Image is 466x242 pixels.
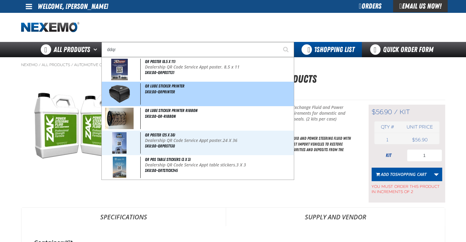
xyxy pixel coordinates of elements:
[111,59,128,80] img: 63c98f6603f4c444360292-DD-QRPost131.jpg
[148,89,445,97] p: SKU:
[145,138,292,143] p: Dealership QR Code Service Appt poster.
[112,132,127,154] img: 6346d6714ad0e381237302-QR-Poster-Sample.JPG
[400,121,439,133] th: Unit price
[374,121,400,133] th: Qty #
[314,45,354,54] span: Shopping List
[372,152,405,159] div: kit
[430,168,442,181] a: More Actions
[145,157,191,162] span: QR POS Table Stickers (3 X 3)
[145,59,175,64] span: QR Poster (8.5 X 11)
[362,42,445,57] a: Quick Order Form
[145,143,175,148] span: SKU:DD-QRPost130
[145,114,176,119] span: SKU:DD-QR-RIBBON
[42,62,70,67] a: All Products
[386,137,388,143] span: 1
[74,62,121,67] a: Automotive Chemicals
[226,208,445,226] a: Supply and Vendor
[113,157,126,178] img: 6346d5489ecee233163782-QR-Table-Tent-Sample.jpg
[145,162,292,168] p: Dealership QR Code Service Appt table stickers.
[145,132,175,137] span: QR Poster (25 X 36)
[314,45,316,54] strong: 1
[54,44,90,55] span: All Products
[91,42,101,57] button: Open All Products pages
[372,168,431,181] button: Add toShopping Cart
[145,65,292,70] p: Dealership QR Code Service Appt poster. 8.5 x 11
[21,62,38,67] a: Nexemo
[145,84,184,88] span: QR Lube Sticker Printer
[394,108,398,116] span: /
[21,62,445,67] nav: Breadcrumbs
[395,171,426,177] span: Shopping Cart
[21,208,226,226] a: Specifications
[407,149,442,162] input: Product Quantity
[400,108,410,116] span: kit
[223,137,237,143] strong: 24 X 36
[109,83,130,105] img: 63befc00749ab771189072-xp-H400-barcode-label-printer.png
[294,42,362,57] button: You have 1 Shopping List. Open to view details
[21,22,79,33] img: Nexemo logo
[145,108,198,113] span: QR Lube Sticker Printer Ribbon
[236,162,246,168] strong: 3 X 3
[372,181,442,195] span: You must order this product in increments of 2
[381,171,426,177] span: Add to
[39,62,41,67] span: /
[145,89,175,94] span: SKU:DD-QRPrinter
[21,84,137,173] img: Power Steering Flush Kit - ZAK Products
[145,70,174,75] span: SKU:DD-QRPost131
[148,71,445,87] h1: Power Steering Flush Kit - ZAK Products
[400,136,439,144] td: $56.90
[101,42,294,57] input: Search
[279,42,294,57] button: Start Searching
[145,168,178,173] span: SKU:DD-QRTStick245
[21,22,79,33] a: Home
[372,108,392,116] span: $56.90
[105,108,134,129] img: 646fa139bb9cd653403871-QR-Lube-Printer-Ribbon.JPG
[71,62,73,67] span: /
